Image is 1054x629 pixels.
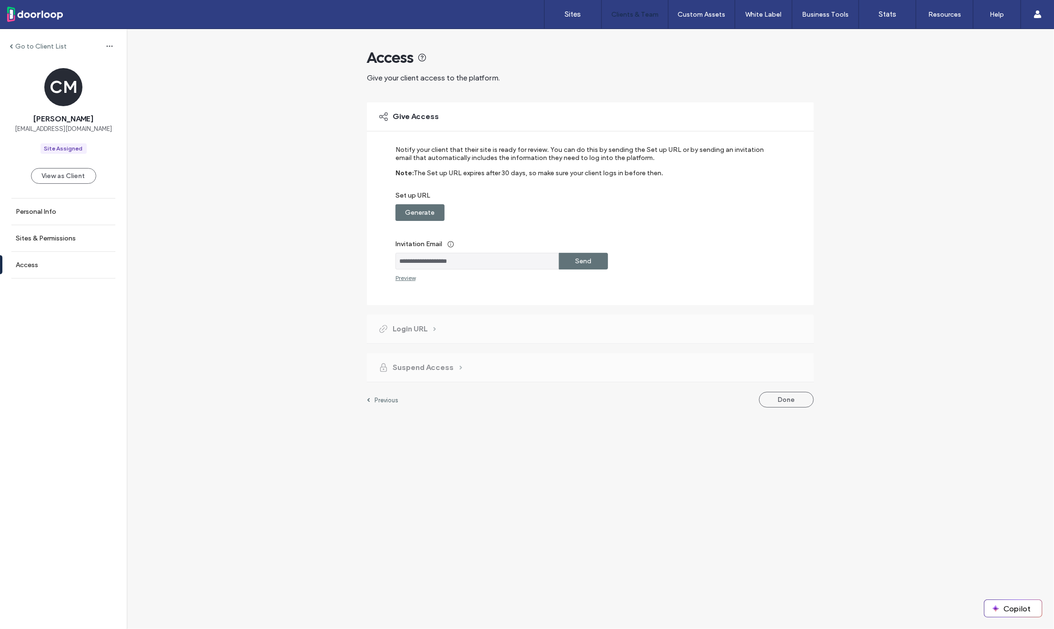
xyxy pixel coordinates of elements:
[367,73,500,82] span: Give your client access to the platform.
[405,204,435,221] label: Generate
[16,261,38,269] label: Access
[15,124,112,134] span: [EMAIL_ADDRESS][DOMAIN_NAME]
[367,48,414,67] span: Access
[395,146,772,169] label: Notify your client that their site is ready for review. You can do this by sending the Set up URL...
[15,42,67,50] label: Go to Client List
[759,392,814,408] button: Done
[393,111,439,122] span: Give Access
[395,235,772,253] label: Invitation Email
[16,234,76,242] label: Sites & Permissions
[802,10,849,19] label: Business Tools
[393,324,427,334] span: Login URL
[33,114,93,124] span: [PERSON_NAME]
[395,191,772,204] label: Set up URL
[16,208,56,216] label: Personal Info
[375,397,398,404] label: Previous
[44,68,82,106] div: CM
[928,10,961,19] label: Resources
[414,169,663,191] label: The Set up URL expires after 30 days, so make sure your client logs in before then.
[31,168,96,184] button: View as Client
[395,274,416,281] div: Preview
[879,10,896,19] label: Stats
[984,600,1042,617] button: Copilot
[990,10,1004,19] label: Help
[746,10,782,19] label: White Label
[22,7,41,15] span: Help
[395,169,414,191] label: Note:
[565,10,581,19] label: Sites
[611,10,659,19] label: Clients & Team
[44,144,83,153] div: Site Assigned
[678,10,726,19] label: Custom Assets
[576,252,592,270] label: Send
[367,396,398,404] a: Previous
[393,362,454,373] span: Suspend Access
